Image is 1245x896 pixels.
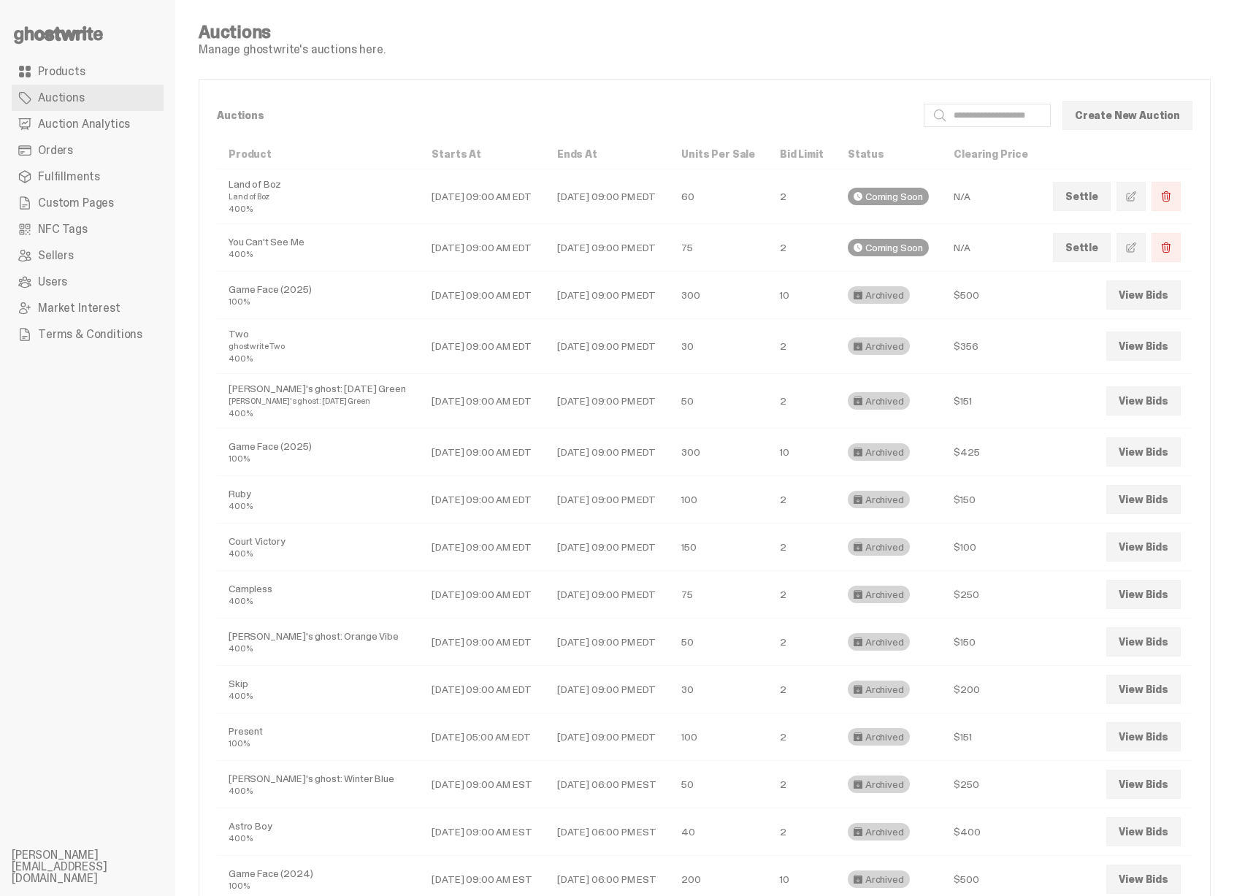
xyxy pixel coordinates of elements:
td: 2 [768,571,836,619]
td: 150 [670,524,768,571]
td: $150 [942,619,1041,666]
div: Archived [848,286,910,304]
th: Product [217,139,420,169]
td: [DATE] 09:00 PM EDT [545,272,670,319]
a: Fulfillments [12,164,164,190]
div: Archived [848,776,910,793]
small: ghostwrite Two [229,341,285,351]
td: Ruby [217,476,420,524]
p: Manage ghostwrite's auctions here. [199,44,386,55]
td: Campless [217,571,420,619]
td: $100 [942,524,1041,571]
td: 30 [670,319,768,374]
td: $425 [942,429,1041,476]
td: [DATE] 09:00 PM EDT [545,524,670,571]
div: Archived [848,443,910,461]
div: Archived [848,586,910,603]
div: Coming Soon [848,188,929,205]
small: 400% [229,643,252,654]
div: Archived [848,823,910,841]
span: Users [38,276,67,288]
a: View Bids [1106,280,1181,310]
td: [DATE] 09:00 AM EDT [420,571,545,619]
small: 400% [229,204,252,214]
a: Market Interest [12,295,164,321]
a: Auction Analytics [12,111,164,137]
a: Orders [12,137,164,164]
td: 2 [768,713,836,761]
td: [DATE] 09:00 AM EDT [420,272,545,319]
td: $151 [942,374,1041,429]
a: View Bids [1106,817,1181,846]
td: [DATE] 09:00 AM EDT [420,169,545,224]
a: View Bids [1106,675,1181,704]
a: View Bids [1106,532,1181,562]
td: [PERSON_NAME]'s ghost: Orange Vibe [217,619,420,666]
span: Products [38,66,85,77]
td: N/A [942,224,1041,272]
td: 2 [768,524,836,571]
td: [DATE] 09:00 AM EDT [420,476,545,524]
span: Sellers [38,250,74,261]
td: [DATE] 09:00 PM EDT [545,429,670,476]
th: Status [836,139,942,169]
td: 300 [670,429,768,476]
td: [DATE] 09:00 AM EDT [420,429,545,476]
td: 2 [768,169,836,224]
div: Coming Soon [848,239,929,256]
small: 400% [229,833,252,843]
a: View Bids [1106,580,1181,609]
td: [DATE] 09:00 PM EDT [545,571,670,619]
small: 100% [229,296,249,307]
td: [DATE] 09:00 AM EDT [420,224,545,272]
a: Settle [1053,233,1111,262]
td: [DATE] 09:00 PM EDT [545,713,670,761]
td: N/A [942,169,1041,224]
a: Terms & Conditions [12,321,164,348]
small: 400% [229,548,252,559]
div: Archived [848,337,910,355]
td: [DATE] 09:00 PM EDT [545,619,670,666]
td: [DATE] 06:00 PM EST [545,808,670,856]
small: 400% [229,596,252,606]
td: $500 [942,272,1041,319]
span: NFC Tags [38,223,88,235]
div: Archived [848,538,910,556]
td: $150 [942,476,1041,524]
td: [DATE] 09:00 PM EDT [545,476,670,524]
small: 400% [229,353,252,364]
td: 50 [670,619,768,666]
span: Custom Pages [38,197,114,209]
td: 10 [768,429,836,476]
td: 300 [670,272,768,319]
span: Market Interest [38,302,120,314]
span: Fulfillments [38,171,100,183]
td: 2 [768,374,836,429]
a: Settle [1053,182,1111,211]
td: [DATE] 05:00 AM EDT [420,713,545,761]
small: 400% [229,249,252,259]
td: 100 [670,476,768,524]
td: $151 [942,713,1041,761]
a: View Bids [1106,627,1181,656]
span: Orders [38,145,73,156]
td: $356 [942,319,1041,374]
td: 30 [670,666,768,713]
th: Units Per Sale [670,139,768,169]
span: Auction Analytics [38,118,130,130]
td: 50 [670,374,768,429]
th: Clearing Price [942,139,1041,169]
td: [DATE] 09:00 PM EDT [545,319,670,374]
small: 100% [229,453,249,464]
td: [DATE] 09:00 AM EDT [420,319,545,374]
td: [DATE] 09:00 AM EDT [420,619,545,666]
div: Archived [848,681,910,698]
td: 2 [768,224,836,272]
th: Bid Limit [768,139,836,169]
a: View Bids [1106,770,1181,799]
td: 2 [768,619,836,666]
td: 10 [768,272,836,319]
td: $200 [942,666,1041,713]
td: [DATE] 09:00 AM EDT [420,666,545,713]
a: Starts At [432,148,481,161]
